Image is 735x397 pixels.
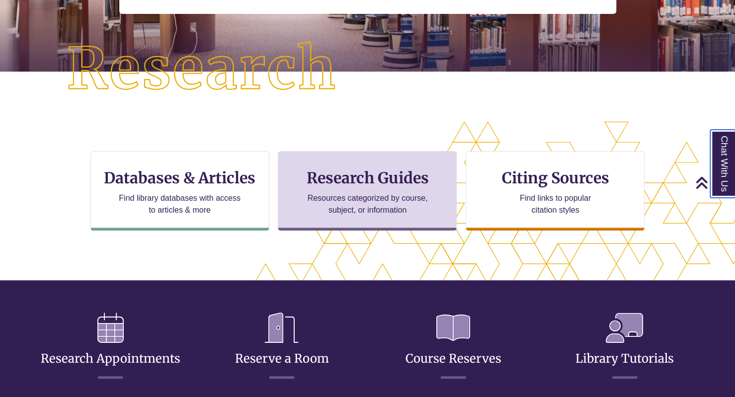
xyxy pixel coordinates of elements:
p: Resources categorized by course, subject, or information [303,192,432,216]
a: Research Appointments [41,327,180,366]
h3: Research Guides [286,168,448,187]
p: Find library databases with access to articles & more [115,192,245,216]
img: Research [37,12,368,127]
a: Databases & Articles Find library databases with access to articles & more [90,151,269,231]
a: Research Guides Resources categorized by course, subject, or information [278,151,457,231]
h3: Citing Sources [495,168,616,187]
p: Find links to popular citation styles [507,192,604,216]
a: Back to Top [695,176,733,189]
a: Reserve a Room [235,327,329,366]
h3: Databases & Articles [99,168,261,187]
a: Citing Sources Find links to popular citation styles [466,151,645,231]
a: Library Tutorials [575,327,674,366]
a: Course Reserves [405,327,501,366]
